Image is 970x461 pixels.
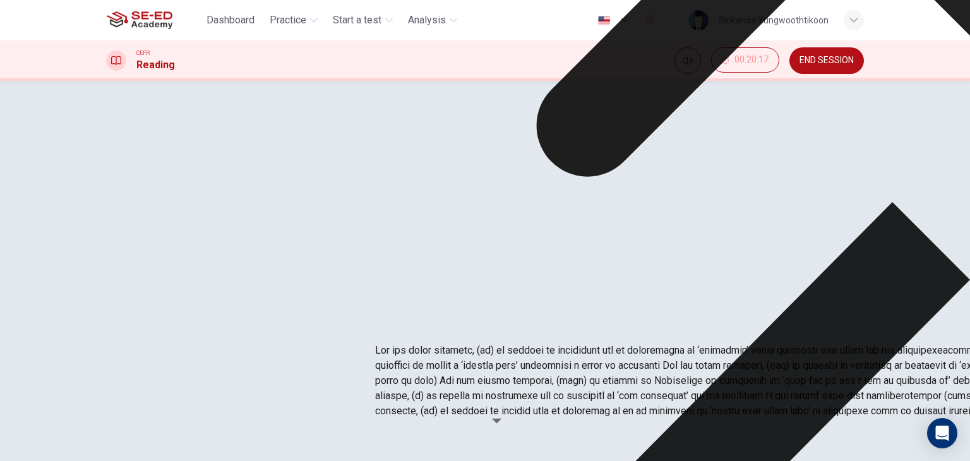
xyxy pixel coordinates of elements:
[136,49,150,57] span: CEFR
[207,13,254,28] span: Dashboard
[333,13,381,28] span: Start a test
[136,57,175,73] h1: Reading
[106,8,172,33] img: SE-ED Academy logo
[927,418,957,448] div: Open Intercom Messenger
[270,13,306,28] span: Practice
